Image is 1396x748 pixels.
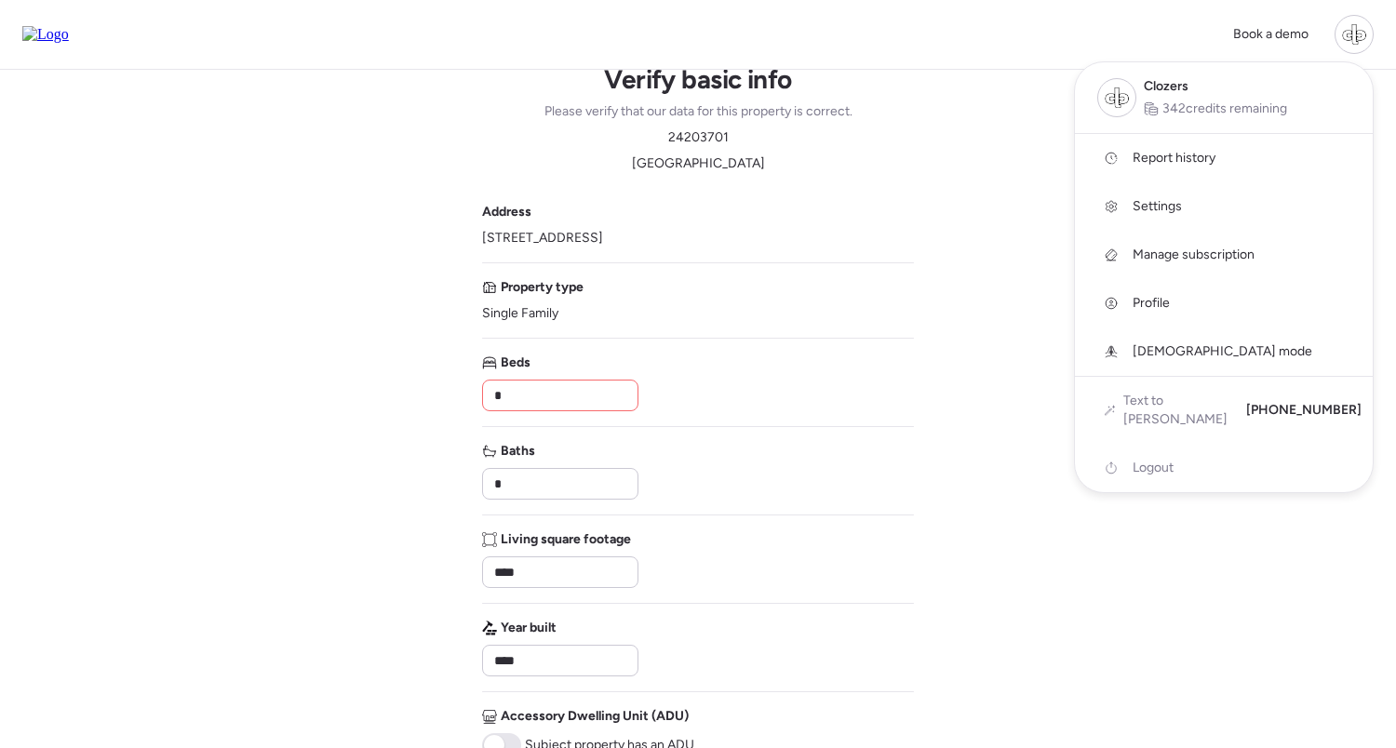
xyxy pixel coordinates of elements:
a: [DEMOGRAPHIC_DATA] mode [1075,327,1373,376]
span: Logout [1133,459,1174,477]
a: Profile [1075,279,1373,327]
span: [PHONE_NUMBER] [1246,401,1362,420]
span: Profile [1133,294,1170,313]
a: Manage subscription [1075,231,1373,279]
a: Report history [1075,134,1373,182]
a: Text to [PERSON_NAME] [1105,392,1231,429]
a: Settings [1075,182,1373,231]
span: [DEMOGRAPHIC_DATA] mode [1133,342,1312,361]
span: Report history [1133,149,1215,167]
span: 342 credits remaining [1162,100,1287,118]
span: Book a demo [1233,26,1309,42]
span: Text to [PERSON_NAME] [1123,392,1231,429]
img: Logo [22,26,69,43]
span: Accessory Dwelling Unit (ADU) [501,707,689,726]
span: Settings [1133,197,1182,216]
span: Manage subscription [1133,246,1255,264]
span: Clozers [1144,77,1188,96]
